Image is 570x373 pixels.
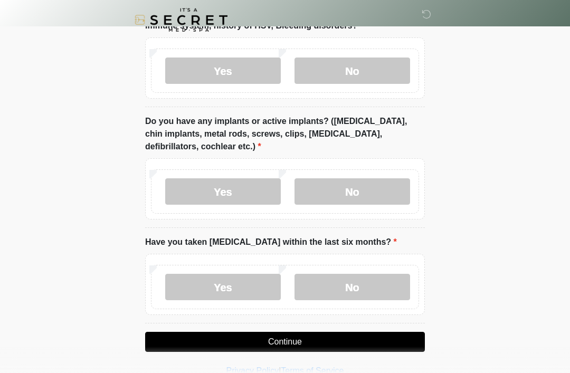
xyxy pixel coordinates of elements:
[165,58,281,84] label: Yes
[145,236,397,248] label: Have you taken [MEDICAL_DATA] within the last six months?
[135,8,227,32] img: It's A Secret Med Spa Logo
[294,178,410,205] label: No
[165,274,281,300] label: Yes
[145,115,425,153] label: Do you have any implants or active implants? ([MEDICAL_DATA], chin implants, metal rods, screws, ...
[145,332,425,352] button: Continue
[294,274,410,300] label: No
[294,58,410,84] label: No
[165,178,281,205] label: Yes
